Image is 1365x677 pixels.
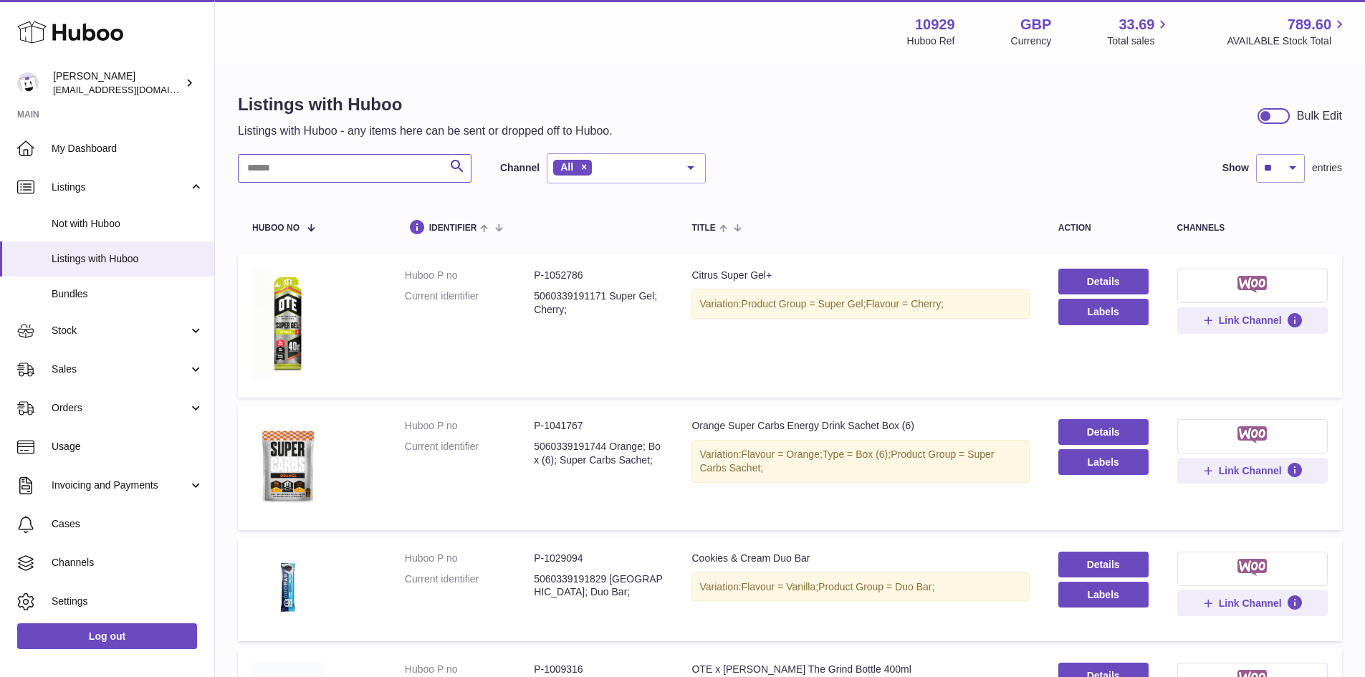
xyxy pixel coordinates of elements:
span: Orders [52,401,188,415]
a: 33.69 Total sales [1107,15,1171,48]
div: action [1058,224,1149,233]
span: Link Channel [1219,464,1282,477]
span: 33.69 [1119,15,1154,34]
h1: Listings with Huboo [238,93,613,116]
span: Usage [52,440,203,453]
span: [EMAIL_ADDRESS][DOMAIN_NAME] [53,84,211,95]
span: Invoicing and Payments [52,479,188,492]
dt: Huboo P no [405,663,534,676]
div: Orange Super Carbs Energy Drink Sachet Box (6) [691,419,1029,433]
span: Huboo no [252,224,300,233]
img: woocommerce-small.png [1237,276,1267,293]
p: Listings with Huboo - any items here can be sent or dropped off to Huboo. [238,123,613,139]
div: Bulk Edit [1297,108,1342,124]
button: Labels [1058,449,1149,475]
div: Variation: [691,440,1029,483]
div: Citrus Super Gel+ [691,269,1029,282]
button: Link Channel [1177,590,1328,616]
span: Flavour = Orange; [742,448,823,460]
dt: Huboo P no [405,419,534,433]
span: Product Group = Duo Bar; [818,581,934,592]
span: Stock [52,324,188,337]
span: Product Group = Super Gel; [742,298,866,309]
span: entries [1312,161,1342,175]
dd: P-1052786 [534,269,663,282]
span: Product Group = Super Carbs Sachet; [699,448,994,474]
dd: 5060339191744 Orange; Box (6); Super Carbs Sachet; [534,440,663,467]
dd: P-1029094 [534,552,663,565]
span: AVAILABLE Stock Total [1227,34,1348,48]
a: Details [1058,552,1149,577]
dd: P-1009316 [534,663,663,676]
span: Not with Huboo [52,217,203,231]
span: Bundles [52,287,203,301]
span: Cases [52,517,203,531]
span: All [560,161,573,173]
div: Variation: [691,572,1029,602]
button: Labels [1058,299,1149,325]
div: Currency [1011,34,1052,48]
dt: Current identifier [405,440,534,467]
span: My Dashboard [52,142,203,155]
span: 789.60 [1288,15,1331,34]
span: Flavour = Cherry; [866,298,944,309]
span: Total sales [1107,34,1171,48]
img: woocommerce-small.png [1237,426,1267,443]
img: Orange Super Carbs Energy Drink Sachet Box (6) [252,419,324,512]
img: Cookies & Cream Duo Bar [252,552,324,623]
button: Link Channel [1177,458,1328,484]
span: Listings [52,181,188,194]
label: Channel [500,161,540,175]
a: Details [1058,269,1149,294]
button: Link Channel [1177,307,1328,333]
span: Link Channel [1219,597,1282,610]
span: Link Channel [1219,314,1282,327]
div: [PERSON_NAME] [53,69,182,97]
dt: Current identifier [405,289,534,317]
span: Listings with Huboo [52,252,203,266]
label: Show [1222,161,1249,175]
img: woocommerce-small.png [1237,559,1267,576]
dt: Current identifier [405,572,534,600]
span: Flavour = Vanilla; [742,581,819,592]
dd: 5060339191171 Super Gel; Cherry; [534,289,663,317]
span: identifier [429,224,477,233]
dd: 5060339191829 [GEOGRAPHIC_DATA]; Duo Bar; [534,572,663,600]
div: Variation: [691,289,1029,319]
button: Labels [1058,582,1149,608]
span: Sales [52,362,188,376]
dt: Huboo P no [405,269,534,282]
span: Channels [52,556,203,570]
div: OTE x [PERSON_NAME] The Grind Bottle 400ml [691,663,1029,676]
span: Settings [52,595,203,608]
dd: P-1041767 [534,419,663,433]
a: Details [1058,419,1149,445]
dt: Huboo P no [405,552,534,565]
img: internalAdmin-10929@internal.huboo.com [17,72,39,94]
a: Log out [17,623,197,649]
img: Citrus Super Gel+ [252,269,324,380]
strong: 10929 [915,15,955,34]
div: channels [1177,224,1328,233]
div: Cookies & Cream Duo Bar [691,552,1029,565]
span: Type = Box (6); [823,448,891,460]
span: title [691,224,715,233]
div: Huboo Ref [907,34,955,48]
strong: GBP [1020,15,1051,34]
a: 789.60 AVAILABLE Stock Total [1227,15,1348,48]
